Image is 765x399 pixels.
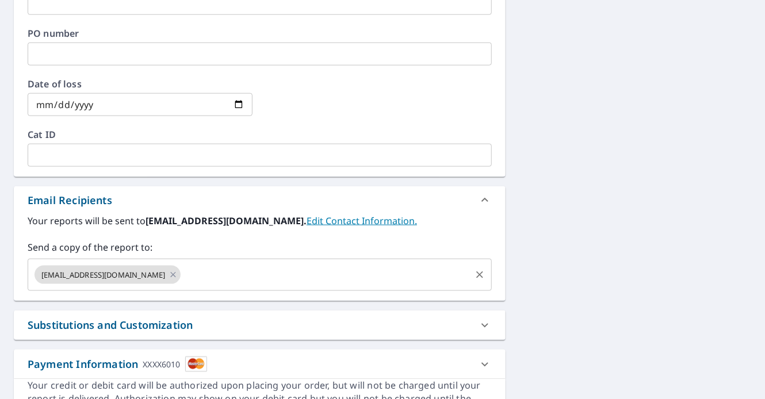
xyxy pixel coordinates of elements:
div: Payment Information [28,356,207,372]
button: Clear [472,267,488,283]
div: Substitutions and Customization [28,317,193,333]
div: [EMAIL_ADDRESS][DOMAIN_NAME] [35,266,181,284]
div: XXXX6010 [143,356,180,372]
a: EditContactInfo [307,214,417,227]
label: Cat ID [28,130,492,139]
div: Email Recipients [28,193,112,208]
label: Your reports will be sent to [28,214,492,228]
label: PO number [28,29,492,38]
label: Date of loss [28,79,253,89]
div: Substitutions and Customization [14,310,506,340]
div: Email Recipients [14,186,506,214]
img: cardImage [185,356,207,372]
span: [EMAIL_ADDRESS][DOMAIN_NAME] [35,270,172,281]
div: Payment InformationXXXX6010cardImage [14,350,506,379]
label: Send a copy of the report to: [28,240,492,254]
b: [EMAIL_ADDRESS][DOMAIN_NAME]. [146,214,307,227]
